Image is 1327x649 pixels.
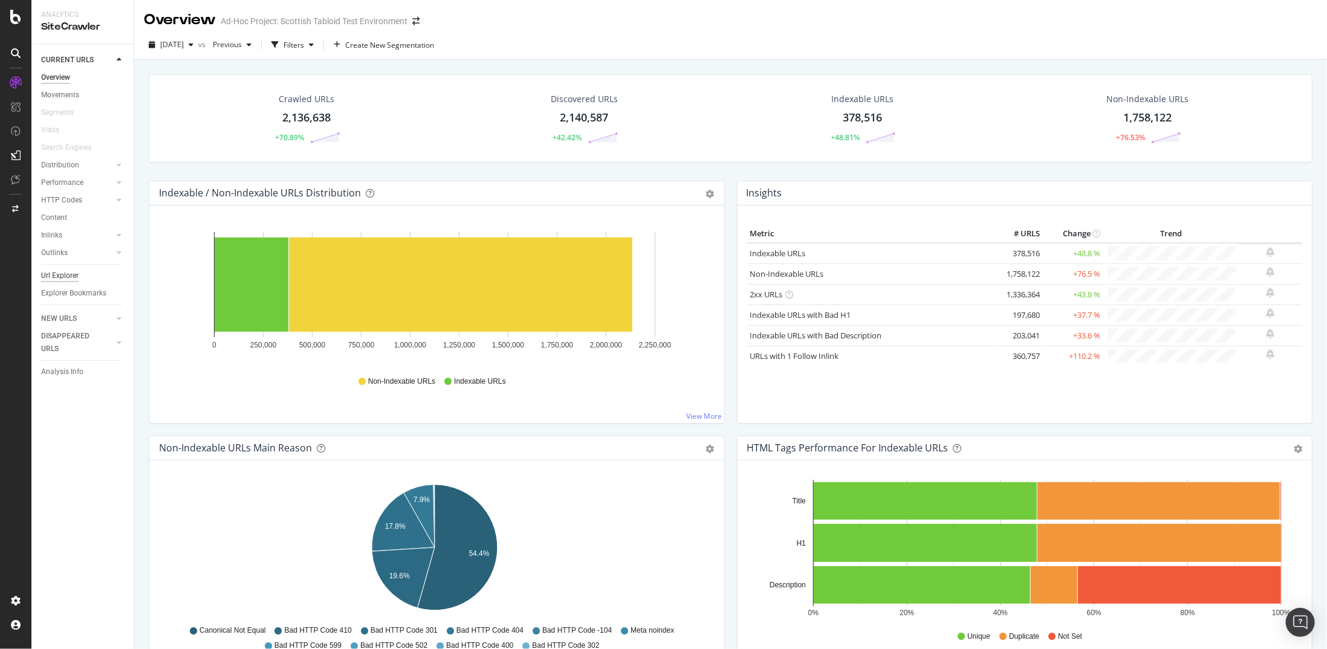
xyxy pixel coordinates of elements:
[221,15,407,27] div: Ad-Hoc Project: Scottish Tabloid Test Environment
[284,40,304,50] div: Filters
[41,71,70,84] div: Overview
[1043,284,1103,305] td: +43.8 %
[394,341,427,349] text: 1,000,000
[275,132,304,143] div: +70.89%
[994,305,1043,325] td: 197,680
[41,194,82,207] div: HTTP Codes
[41,312,77,325] div: NEW URLS
[348,341,375,349] text: 750,000
[1043,243,1103,264] td: +48.8 %
[41,106,86,119] a: Segments
[371,625,438,636] span: Bad HTTP Code 301
[1086,609,1101,618] text: 60%
[282,110,331,126] div: 2,136,638
[1267,247,1275,257] div: bell-plus
[41,194,113,207] a: HTTP Codes
[41,366,125,378] a: Analysis Info
[994,284,1043,305] td: 1,336,364
[1103,225,1239,243] th: Trend
[831,93,894,105] div: Indexable URLs
[639,341,672,349] text: 2,250,000
[41,176,113,189] a: Performance
[747,185,782,201] h4: Insights
[41,229,62,242] div: Inlinks
[41,124,59,137] div: Visits
[1267,329,1275,338] div: bell-plus
[285,625,352,636] span: Bad HTTP Code 410
[41,124,71,137] a: Visits
[1106,93,1189,105] div: Non-Indexable URLs
[41,247,68,259] div: Outlinks
[590,341,623,349] text: 2,000,000
[631,625,674,636] span: Meta noindex
[41,141,91,154] div: Search Engines
[492,341,525,349] text: 1,500,000
[412,17,420,25] div: arrow-right-arrow-left
[41,330,102,355] div: DISAPPEARED URLS
[792,497,806,505] text: Title
[706,445,715,453] div: gear
[1043,225,1103,243] th: Change
[345,40,434,50] span: Create New Segmentation
[41,366,83,378] div: Analysis Info
[200,625,265,636] span: Canonical Not Equal
[1058,631,1082,642] span: Not Set
[1043,325,1103,346] td: +33.6 %
[250,341,277,349] text: 250,000
[994,263,1043,284] td: 1,758,122
[1267,288,1275,297] div: bell-plus
[329,35,439,54] button: Create New Segmentation
[41,54,94,66] div: CURRENT URLS
[159,225,710,365] svg: A chart.
[41,20,124,34] div: SiteCrawler
[41,330,113,355] a: DISAPPEARED URLS
[1272,609,1291,618] text: 100%
[299,341,326,349] text: 500,000
[900,609,914,618] text: 20%
[41,71,125,84] a: Overview
[747,442,949,454] div: HTML Tags Performance for Indexable URLs
[843,110,882,126] div: 378,516
[41,159,79,172] div: Distribution
[159,480,710,620] div: A chart.
[994,325,1043,346] td: 203,041
[553,132,582,143] div: +42.42%
[1009,631,1039,642] span: Duplicate
[267,35,319,54] button: Filters
[1043,305,1103,325] td: +37.7 %
[469,549,490,558] text: 54.4%
[750,330,882,341] a: Indexable URLs with Bad Description
[41,211,125,224] a: Content
[687,411,722,421] a: View More
[1043,263,1103,284] td: +76.5 %
[1116,132,1145,143] div: +76.53%
[747,480,1299,620] svg: A chart.
[159,442,312,454] div: Non-Indexable URLs Main Reason
[1267,308,1275,318] div: bell-plus
[208,39,242,50] span: Previous
[750,350,839,361] a: URLs with 1 Follow Inlink
[41,141,103,154] a: Search Engines
[41,106,74,119] div: Segments
[541,341,574,349] text: 1,750,000
[750,289,783,300] a: 2xx URLs
[279,93,334,105] div: Crawled URLs
[994,346,1043,366] td: 360,757
[41,270,79,282] div: Url Explorer
[1267,349,1275,359] div: bell-plus
[796,539,806,547] text: H1
[750,309,851,320] a: Indexable URLs with Bad H1
[41,89,125,102] a: Movements
[389,572,410,580] text: 19.6%
[41,176,83,189] div: Performance
[41,247,113,259] a: Outlinks
[1294,445,1302,453] div: gear
[560,110,609,126] div: 2,140,587
[551,93,618,105] div: Discovered URLs
[750,248,806,259] a: Indexable URLs
[454,376,505,387] span: Indexable URLs
[456,625,524,636] span: Bad HTTP Code 404
[208,35,256,54] button: Previous
[993,609,1008,618] text: 40%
